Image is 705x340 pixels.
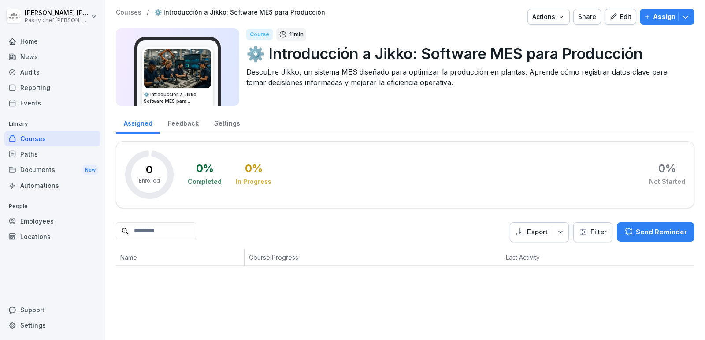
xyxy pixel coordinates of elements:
[4,95,100,111] a: Events
[506,253,577,262] p: Last Activity
[4,162,100,178] div: Documents
[532,12,565,22] div: Actions
[160,111,206,134] a: Feedback
[4,80,100,95] a: Reporting
[25,17,89,23] p: Pastry chef [PERSON_NAME] y Cocina gourmet
[578,12,596,22] div: Share
[154,9,325,16] a: ⚙️ Introducción a Jikko: Software MES para Producción
[196,163,214,174] div: 0 %
[245,163,263,174] div: 0 %
[4,34,100,49] a: Home
[144,91,211,105] h3: ⚙️ Introducción a Jikko: Software MES para Producción
[527,9,570,25] button: Actions
[146,164,153,175] p: 0
[527,227,548,237] p: Export
[4,213,100,229] a: Employees
[574,223,612,242] button: Filter
[4,302,100,318] div: Support
[4,199,100,213] p: People
[653,12,675,22] p: Assign
[83,165,98,175] div: New
[573,9,601,25] button: Share
[249,253,401,262] p: Course Progress
[658,163,676,174] div: 0 %
[246,67,687,88] p: Descubre Jikko, un sistema MES diseñado para optimizar la producción en plantas. Aprende cómo reg...
[206,111,248,134] a: Settings
[4,178,100,193] a: Automations
[289,30,304,39] p: 11 min
[25,9,89,17] p: [PERSON_NAME] [PERSON_NAME]
[246,29,273,40] div: Course
[188,177,222,186] div: Completed
[116,111,160,134] a: Assigned
[4,64,100,80] a: Audits
[640,9,694,25] button: Assign
[4,318,100,333] a: Settings
[4,146,100,162] a: Paths
[605,9,636,25] button: Edit
[120,253,240,262] p: Name
[246,42,687,65] p: ⚙️ Introducción a Jikko: Software MES para Producción
[4,117,100,131] p: Library
[636,227,687,237] p: Send Reminder
[236,177,271,186] div: In Progress
[139,177,160,185] p: Enrolled
[144,49,211,88] img: txp9jo0aqkvplb2936hgnpad.png
[609,12,631,22] div: Edit
[4,229,100,244] a: Locations
[510,222,569,242] button: Export
[147,9,149,16] p: /
[579,228,607,236] div: Filter
[116,9,141,16] a: Courses
[4,162,100,178] a: DocumentsNew
[4,131,100,146] a: Courses
[617,222,694,242] button: Send Reminder
[4,49,100,64] a: News
[649,177,685,186] div: Not Started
